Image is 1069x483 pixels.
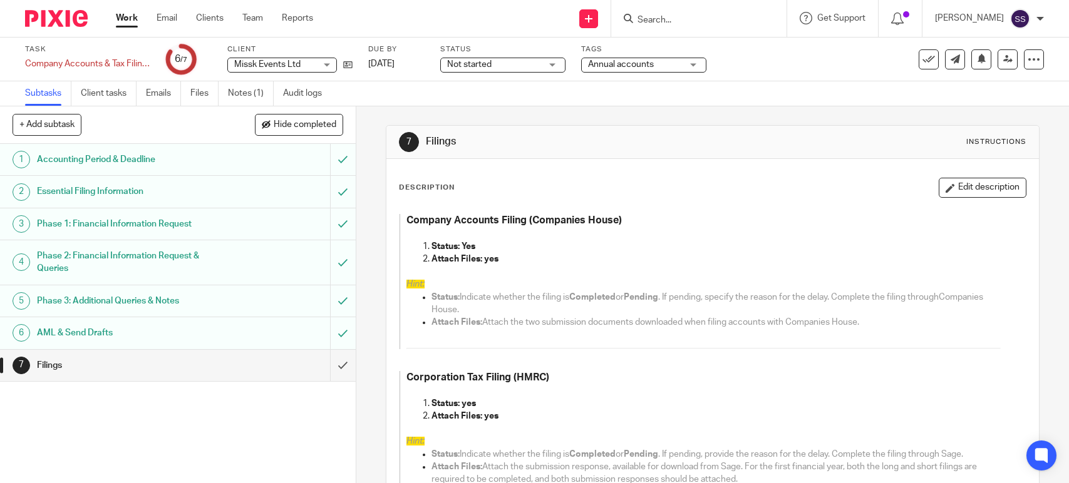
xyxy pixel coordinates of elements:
[431,399,476,408] strong: Status: yes
[242,12,263,24] a: Team
[25,58,150,70] div: Company Accounts &amp; Tax Filing (2023-24)
[616,293,624,302] span: or
[431,242,475,251] strong: Status: Yes
[25,81,71,106] a: Subtasks
[234,60,301,69] span: Missk Events Ltd
[431,462,482,471] span: Attach Files:
[368,44,425,54] label: Due by
[227,44,353,54] label: Client
[255,114,343,135] button: Hide completed
[440,44,565,54] label: Status
[431,293,460,302] span: Status:
[283,81,331,106] a: Audit logs
[447,60,492,69] span: Not started
[399,132,419,152] div: 7
[13,151,30,168] div: 1
[13,253,30,271] div: 4
[13,114,81,135] button: + Add subtask
[457,305,459,314] span: .
[624,293,658,302] span: Pending
[228,81,274,106] a: Notes (1)
[636,15,749,26] input: Search
[431,318,482,327] span: Attach Files:
[37,247,224,278] h1: Phase 2: Financial Information Request & Queries
[1010,9,1030,29] img: svg%3E
[282,12,313,24] a: Reports
[658,450,963,459] span: . If pending, provide the reason for the delay. Complete the filing through Sage.
[658,293,939,302] span: . If pending, specify the reason for the delay. Complete the filing through
[116,12,138,24] a: Work
[37,292,224,310] h1: Phase 3: Additional Queries & Notes
[426,135,740,148] h1: Filings
[25,44,150,54] label: Task
[431,255,498,263] strong: Attach Files: yes
[180,56,187,63] small: /7
[431,412,498,420] strong: Attach Files: yes
[37,150,224,169] h1: Accounting Period & Deadline
[966,137,1026,147] div: Instructions
[13,183,30,201] div: 2
[406,280,425,288] span: Hint:
[406,372,549,382] strong: Corporation Tax Filing (HMRC)
[37,356,224,375] h1: Filings
[588,60,654,69] span: Annual accounts
[939,178,1026,198] button: Edit description
[569,293,616,302] span: Completed
[190,81,219,106] a: Files
[624,450,658,459] span: Pending
[175,52,187,66] div: 6
[146,81,181,106] a: Emails
[460,293,569,302] span: Indicate whether the filing is
[196,12,224,24] a: Clients
[37,323,224,342] h1: AML & Send Drafts
[13,215,30,233] div: 3
[569,450,616,459] span: Completed
[406,215,622,225] strong: Company Accounts Filing (Companies House)
[368,59,395,68] span: [DATE]
[37,182,224,201] h1: Essential Filing Information
[25,58,150,70] div: Company Accounts & Tax Filing (2023-24)
[431,293,985,314] a: Companies House
[37,215,224,233] h1: Phase 1: Financial Information Request
[431,450,460,459] span: Status:
[482,318,859,327] span: Attach the two submission documents downloaded when filing accounts with Companies House.
[13,357,30,374] div: 7
[616,450,624,459] span: or
[25,10,88,27] img: Pixie
[581,44,706,54] label: Tags
[13,292,30,310] div: 5
[274,120,336,130] span: Hide completed
[399,183,455,193] p: Description
[817,14,865,23] span: Get Support
[157,12,177,24] a: Email
[460,450,569,459] span: Indicate whether the filing is
[406,437,425,445] span: Hint:
[81,81,137,106] a: Client tasks
[13,324,30,342] div: 6
[935,12,1004,24] p: [PERSON_NAME]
